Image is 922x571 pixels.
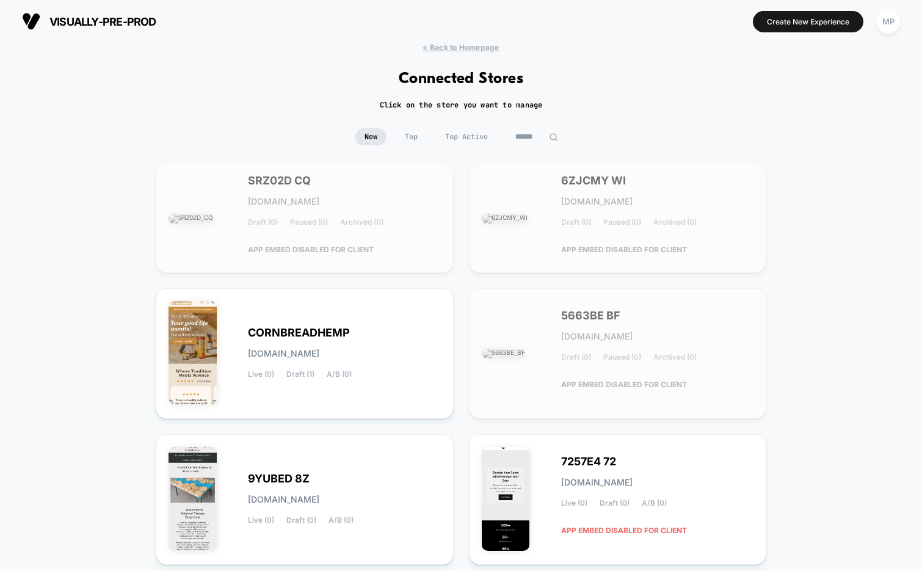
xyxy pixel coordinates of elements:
[248,176,311,185] span: SRZ02D CQ
[549,133,558,142] img: edit
[753,11,863,32] button: Create New Experience
[286,516,316,525] span: Draft (0)
[561,239,687,260] span: APP EMBED DISABLED FOR CLIENT
[561,374,687,395] span: APP EMBED DISABLED FOR CLIENT
[248,370,274,379] span: Live (0)
[329,516,354,525] span: A/B (0)
[600,499,630,507] span: Draft (0)
[642,499,667,507] span: A/B (0)
[603,218,641,227] span: Paused (0)
[248,329,350,337] span: CORNBREADHEMP
[248,495,319,504] span: [DOMAIN_NAME]
[49,15,156,28] span: visually-pre-prod
[436,128,497,145] span: Top Active
[561,218,591,227] span: Draft (0)
[482,214,528,224] img: 6ZJCMY_WI
[396,128,427,145] span: Top
[248,475,310,483] span: 9YUBED 8Z
[873,9,904,34] button: MP
[561,499,587,507] span: Live (0)
[561,197,633,206] span: [DOMAIN_NAME]
[423,43,499,52] span: < Back to Homepage
[876,10,900,34] div: MP
[380,100,543,110] h2: Click on the store you want to manage
[561,311,620,320] span: 5663BE BF
[22,12,40,31] img: Visually logo
[561,353,591,362] span: Draft (0)
[169,214,213,224] img: SRZ02D_CQ
[18,12,160,31] button: visually-pre-prod
[169,447,217,551] img: 9YUBED_8Z
[653,353,697,362] span: Archived (0)
[653,218,697,227] span: Archived (0)
[248,349,319,358] span: [DOMAIN_NAME]
[248,218,278,227] span: Draft (0)
[561,332,633,341] span: [DOMAIN_NAME]
[248,516,274,525] span: Live (0)
[169,301,217,405] img: CORNBREADHEMP
[248,239,374,260] span: APP EMBED DISABLED FOR CLIENT
[327,370,352,379] span: A/B (0)
[561,478,633,487] span: [DOMAIN_NAME]
[561,520,687,541] span: APP EMBED DISABLED FOR CLIENT
[482,447,530,551] img: 7257E4_72
[355,128,387,145] span: New
[603,353,641,362] span: Paused (0)
[290,218,328,227] span: Paused (0)
[561,457,616,466] span: 7257E4 72
[248,197,319,206] span: [DOMAIN_NAME]
[340,218,383,227] span: Archived (0)
[482,349,525,358] img: 5663BE_BF
[561,176,626,185] span: 6ZJCMY WI
[286,370,314,379] span: Draft (1)
[399,70,524,88] h1: Connected Stores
